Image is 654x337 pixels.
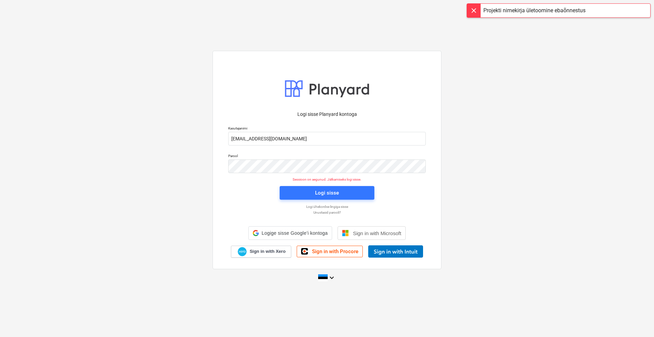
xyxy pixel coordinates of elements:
[315,188,339,197] div: Logi sisse
[353,230,401,236] span: Sign in with Microsoft
[250,248,285,255] span: Sign in with Xero
[228,111,426,118] p: Logi sisse Planyard kontoga
[328,274,336,282] i: keyboard_arrow_down
[225,204,429,209] a: Logi ühekordse lingiga sisse
[342,230,349,236] img: Microsoft logo
[248,226,332,240] div: Logige sisse Google’i kontoga
[224,177,430,182] p: Sessioon on aegunud. Jätkamiseks logi sisse.
[483,6,586,15] div: Projekti nimekirja ületoomine ebaõnnestus
[297,246,363,257] a: Sign in with Procore
[280,186,374,200] button: Logi sisse
[231,246,292,258] a: Sign in with Xero
[238,247,247,256] img: Xero logo
[228,132,426,145] input: Kasutajanimi
[225,210,429,215] a: Unustasid parooli?
[228,154,426,159] p: Parool
[228,126,426,132] p: Kasutajanimi
[312,248,358,255] span: Sign in with Procore
[262,230,328,236] span: Logige sisse Google’i kontoga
